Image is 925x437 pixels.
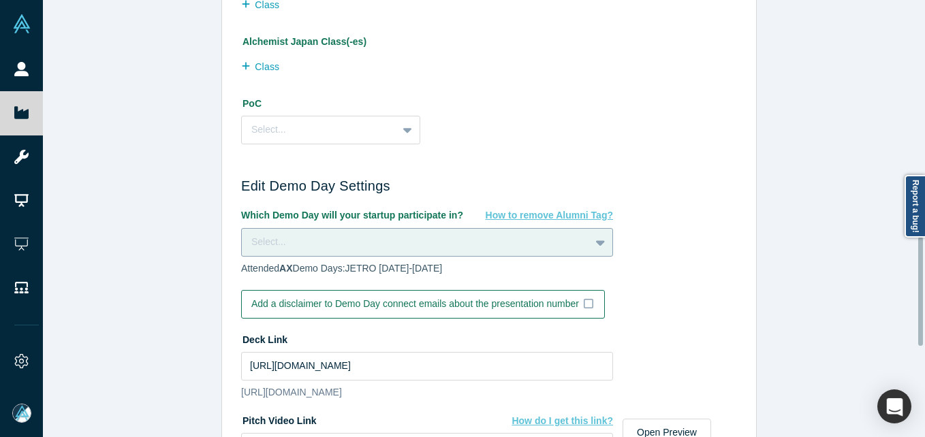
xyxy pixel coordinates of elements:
[12,14,31,33] img: Alchemist Vault Logo
[905,175,925,238] a: Report a bug!
[241,55,294,79] button: Class
[241,208,613,223] label: Which Demo Day will your startup participate in?
[251,235,580,249] div: Select...
[241,261,737,276] div: Attended Demo Days: JETRO [DATE]-[DATE]
[241,328,287,347] label: Deck Link
[251,123,388,137] div: Select...
[279,263,292,274] strong: AX
[241,92,599,111] label: PoC
[241,385,613,400] p: [URL][DOMAIN_NAME]
[12,404,31,423] img: Mia Scott's Account
[512,415,613,426] span: How do I get this link?
[241,178,737,194] h3: Edit Demo Day Settings
[241,409,613,428] label: Pitch Video Link
[251,297,579,311] div: Add a disclaimer to Demo Day connect emails about the presentation number
[241,352,613,381] input: Demo Day Presentation link
[241,30,599,49] label: Аlchemist Japan Class(-es)
[486,210,613,221] span: How to remove Alumni Tag?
